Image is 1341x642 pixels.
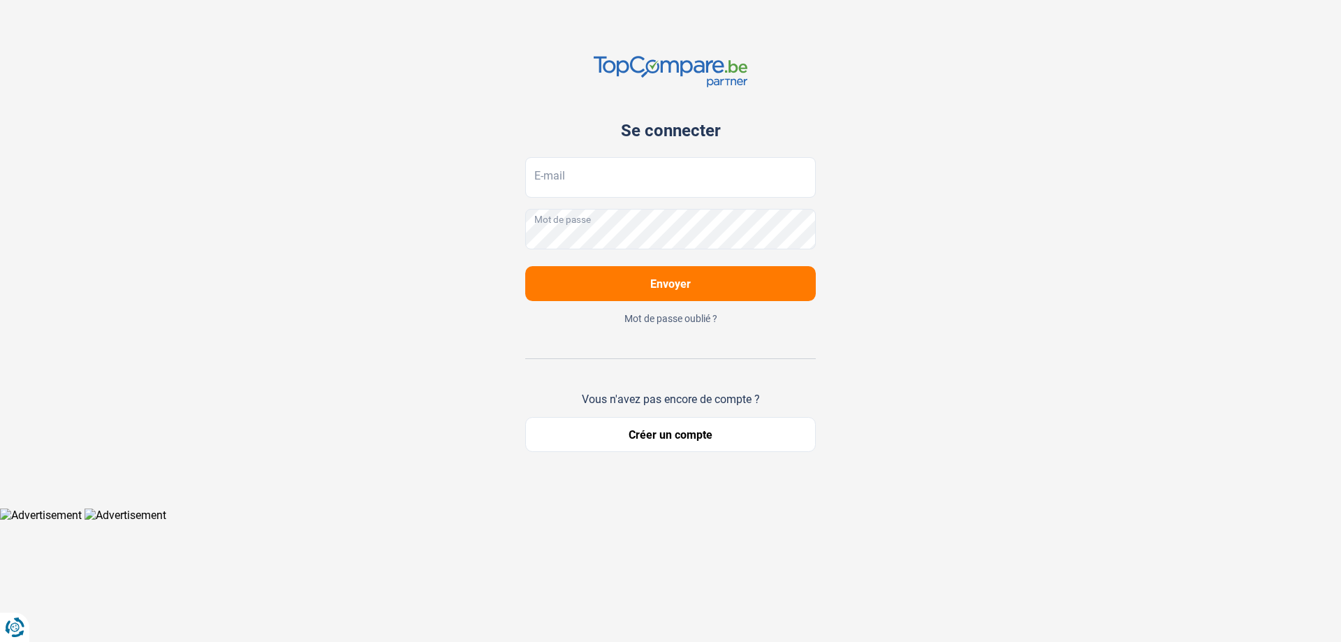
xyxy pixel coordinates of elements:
button: Créer un compte [525,417,816,452]
button: Envoyer [525,266,816,301]
div: Se connecter [525,121,816,140]
img: Advertisement [85,509,166,522]
button: Mot de passe oublié ? [525,312,816,325]
span: Envoyer [650,277,691,291]
img: TopCompare.be [594,56,747,87]
div: Vous n'avez pas encore de compte ? [525,393,816,406]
